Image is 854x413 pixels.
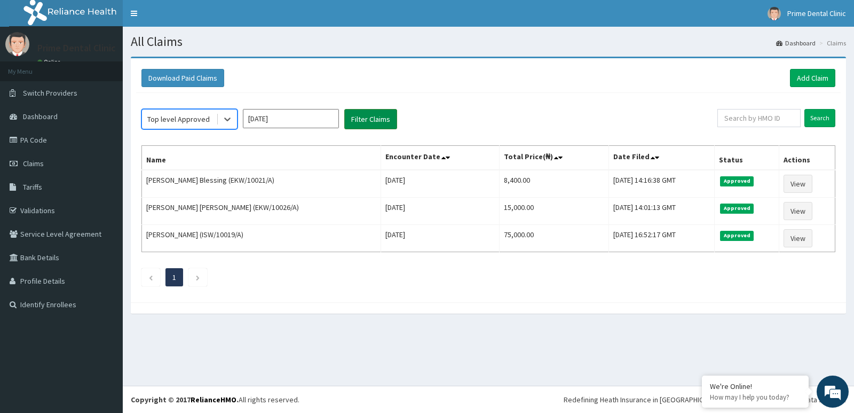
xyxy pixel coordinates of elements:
input: Search [804,109,835,127]
a: RelianceHMO [191,395,236,404]
td: [DATE] [381,170,499,198]
a: View [784,175,812,193]
span: Claims [23,159,44,168]
th: Total Price(₦) [499,146,609,170]
img: d_794563401_company_1708531726252_794563401 [20,53,43,80]
span: Dashboard [23,112,58,121]
a: Add Claim [790,69,835,87]
button: Filter Claims [344,109,397,129]
td: [DATE] [381,198,499,225]
span: Tariffs [23,182,42,192]
td: [PERSON_NAME] Blessing (EKW/10021/A) [142,170,381,198]
li: Claims [817,38,846,48]
td: [DATE] 16:52:17 GMT [609,225,715,252]
th: Name [142,146,381,170]
td: 75,000.00 [499,225,609,252]
span: Switch Providers [23,88,77,98]
th: Status [715,146,779,170]
a: View [784,202,812,220]
div: Minimize live chat window [175,5,201,31]
a: Page 1 is your current page [172,272,176,282]
td: [DATE] [381,225,499,252]
span: Prime Dental Clinic [787,9,846,18]
span: We're online! [62,135,147,243]
div: Chat with us now [56,60,179,74]
p: How may I help you today? [710,393,801,402]
img: User Image [5,32,29,56]
a: Online [37,58,63,66]
a: Dashboard [776,38,816,48]
td: 8,400.00 [499,170,609,198]
img: User Image [768,7,781,20]
span: Approved [720,204,754,213]
div: Top level Approved [147,114,210,124]
div: We're Online! [710,381,801,391]
a: View [784,229,812,247]
input: Select Month and Year [243,109,339,128]
a: Previous page [148,272,153,282]
td: [PERSON_NAME] [PERSON_NAME] (EKW/10026/A) [142,198,381,225]
td: [PERSON_NAME] (ISW/10019/A) [142,225,381,252]
th: Date Filed [609,146,715,170]
textarea: Type your message and hit 'Enter' [5,292,203,329]
a: Next page [195,272,200,282]
th: Actions [779,146,835,170]
td: [DATE] 14:16:38 GMT [609,170,715,198]
strong: Copyright © 2017 . [131,395,239,404]
button: Download Paid Claims [141,69,224,87]
td: 15,000.00 [499,198,609,225]
div: Redefining Heath Insurance in [GEOGRAPHIC_DATA] using Telemedicine and Data Science! [564,394,846,405]
input: Search by HMO ID [717,109,801,127]
span: Approved [720,176,754,186]
h1: All Claims [131,35,846,49]
footer: All rights reserved. [123,386,854,413]
td: [DATE] 14:01:13 GMT [609,198,715,225]
span: Approved [720,231,754,240]
p: Prime Dental Clinic [37,43,116,53]
th: Encounter Date [381,146,499,170]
